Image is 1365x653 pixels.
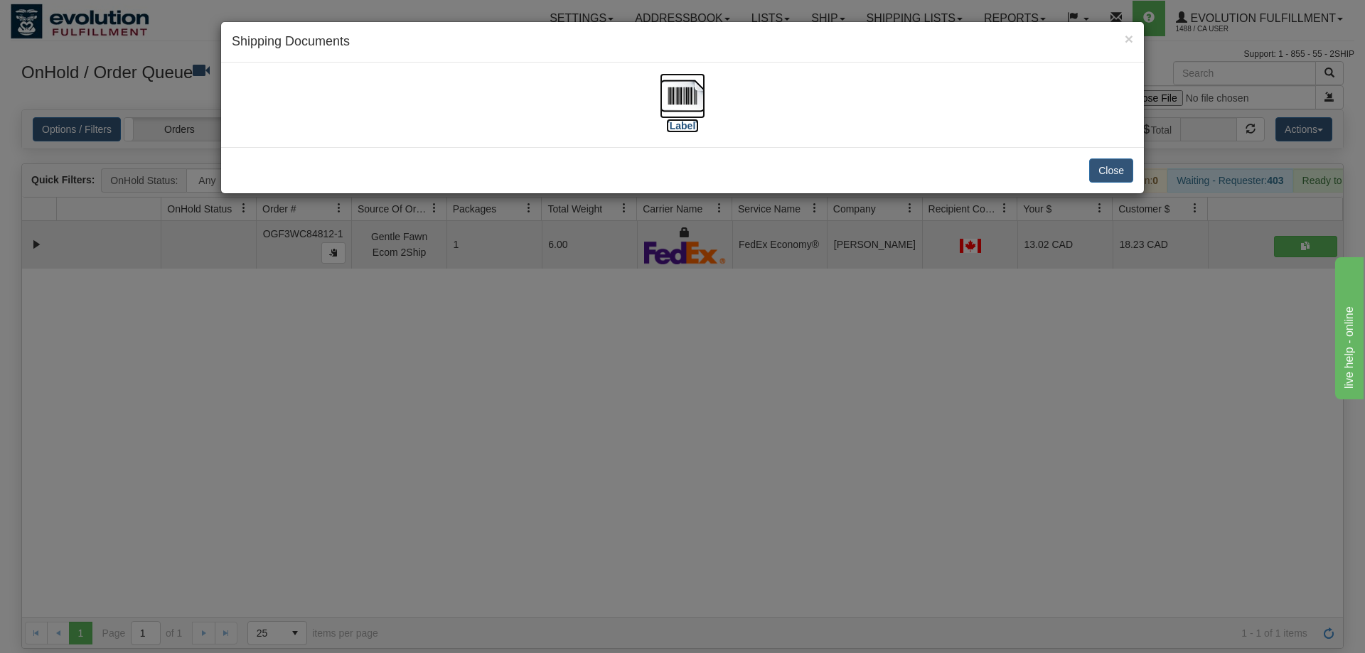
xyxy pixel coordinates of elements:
button: Close [1125,31,1133,46]
button: Close [1089,158,1133,183]
label: [Label] [666,119,699,133]
img: barcode.jpg [660,73,705,119]
div: live help - online [11,9,132,26]
a: [Label] [660,89,705,131]
h4: Shipping Documents [232,33,1133,51]
span: × [1125,31,1133,47]
iframe: chat widget [1332,254,1364,399]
